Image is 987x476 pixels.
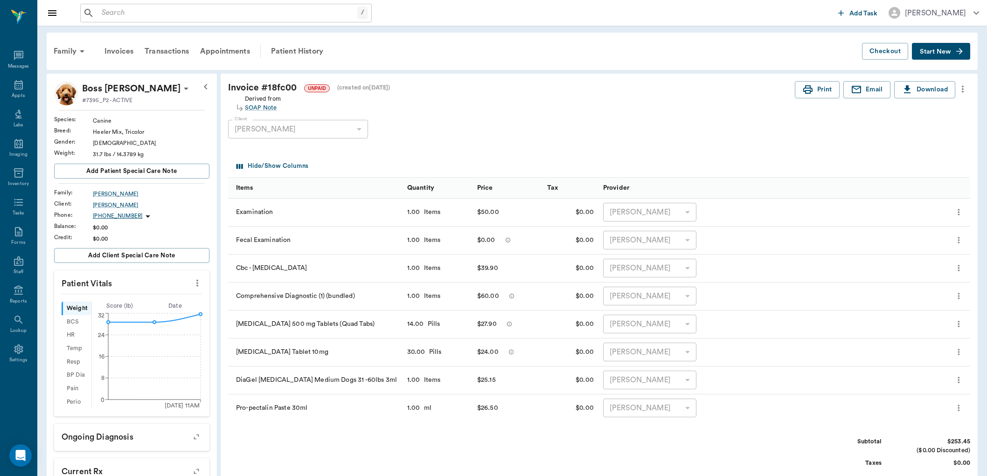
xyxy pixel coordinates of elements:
div: Taxes [812,459,882,468]
button: Add Task [834,4,881,21]
div: Perio [62,395,91,409]
div: Phone : [54,211,93,219]
div: $0.00 [93,223,209,232]
div: Appts [12,92,25,99]
div: Tax [547,175,558,201]
div: Pain [62,382,91,395]
div: Transactions [139,40,195,62]
label: Client [235,116,247,122]
div: Price [477,175,493,201]
div: [PERSON_NAME] [228,120,368,138]
button: message [506,345,516,359]
button: more [952,260,966,276]
div: $27.90 [477,317,497,331]
div: [MEDICAL_DATA] 500 mg Tablets (Quad Tabs) [228,310,403,338]
button: Close drawer [43,4,62,22]
div: 1.00 [407,291,420,301]
div: ($0.00 Discounted) [900,446,970,455]
div: 1.00 [407,375,420,385]
div: Date [147,302,203,310]
div: $0.00 [542,227,598,255]
div: $0.00 [542,283,598,310]
div: Open Intercom Messenger [9,444,32,467]
div: Family : [54,188,93,197]
div: Pills [424,319,440,329]
div: 14.00 [407,319,424,329]
tspan: 8 [101,375,104,381]
button: message [504,317,514,331]
div: Quantity [403,177,473,198]
input: Search [98,7,357,20]
div: $0.00 [542,255,598,283]
button: Email [843,81,890,98]
div: [PERSON_NAME] [603,371,696,389]
div: [MEDICAL_DATA] Tablet 10mg [228,338,403,366]
div: Tasks [13,210,24,217]
div: Items [420,235,441,245]
div: 1.00 [407,403,420,413]
div: Appointments [195,40,256,62]
div: Client : [54,200,93,208]
div: [DEMOGRAPHIC_DATA] [93,139,209,147]
p: [PHONE_NUMBER] [93,212,142,220]
div: $60.00 [477,289,499,303]
p: Patient Vitals [54,270,209,294]
div: Messages [8,63,29,70]
div: Invoices [99,40,139,62]
button: more [952,288,966,304]
div: [PERSON_NAME] [603,343,696,361]
div: Resp [62,355,91,369]
div: Subtotal [812,437,882,446]
span: Add client Special Care Note [88,250,175,261]
div: Heeler Mix, Tricolor [93,128,209,136]
div: Staff [14,269,23,276]
div: $50.00 [477,205,499,219]
button: Print [795,81,840,98]
div: $24.00 [477,345,499,359]
tspan: [DATE] 11AM [165,403,200,408]
div: $253.45 [900,437,970,446]
div: [PERSON_NAME] [603,287,696,305]
a: [PERSON_NAME] [93,190,209,198]
a: Patient History [265,40,329,62]
div: 30.00 [407,347,425,357]
div: Cbc - [MEDICAL_DATA] [228,255,403,283]
div: Balance : [54,222,93,230]
div: Credit : [54,233,93,241]
tspan: 0 [101,397,104,402]
div: $25.15 [477,373,496,387]
button: [PERSON_NAME] [881,4,987,21]
div: $0.00 [900,459,970,468]
div: Canine [93,117,209,125]
div: $0.00 [93,235,209,243]
div: Weight [62,302,91,315]
div: Weight : [54,149,93,157]
div: Breed : [54,126,93,135]
tspan: 24 [98,332,105,338]
div: BP Dia [62,369,91,382]
div: Inventory [8,180,29,187]
a: [PERSON_NAME] [93,201,209,209]
div: Labs [14,122,23,129]
div: BCS [62,315,91,329]
div: 1.00 [407,235,420,245]
div: $0.00 [542,394,598,422]
div: Derived from [245,93,281,112]
div: Comprehensive Diagnostic (1) (bundled) [228,283,403,310]
div: Quantity [407,175,434,201]
div: ml [420,403,431,413]
button: message [503,233,513,247]
div: / [357,7,368,19]
div: Settings [9,357,28,364]
div: DiaGel [MEDICAL_DATA] Medium Dogs 31 -60lbs 3ml [228,366,403,394]
div: $39.90 [477,261,498,275]
div: $0.00 [542,310,598,338]
button: Download [894,81,955,98]
div: Items [228,177,403,198]
div: Gender : [54,138,93,146]
div: Lookup [10,327,27,334]
div: [PERSON_NAME] [603,315,696,333]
